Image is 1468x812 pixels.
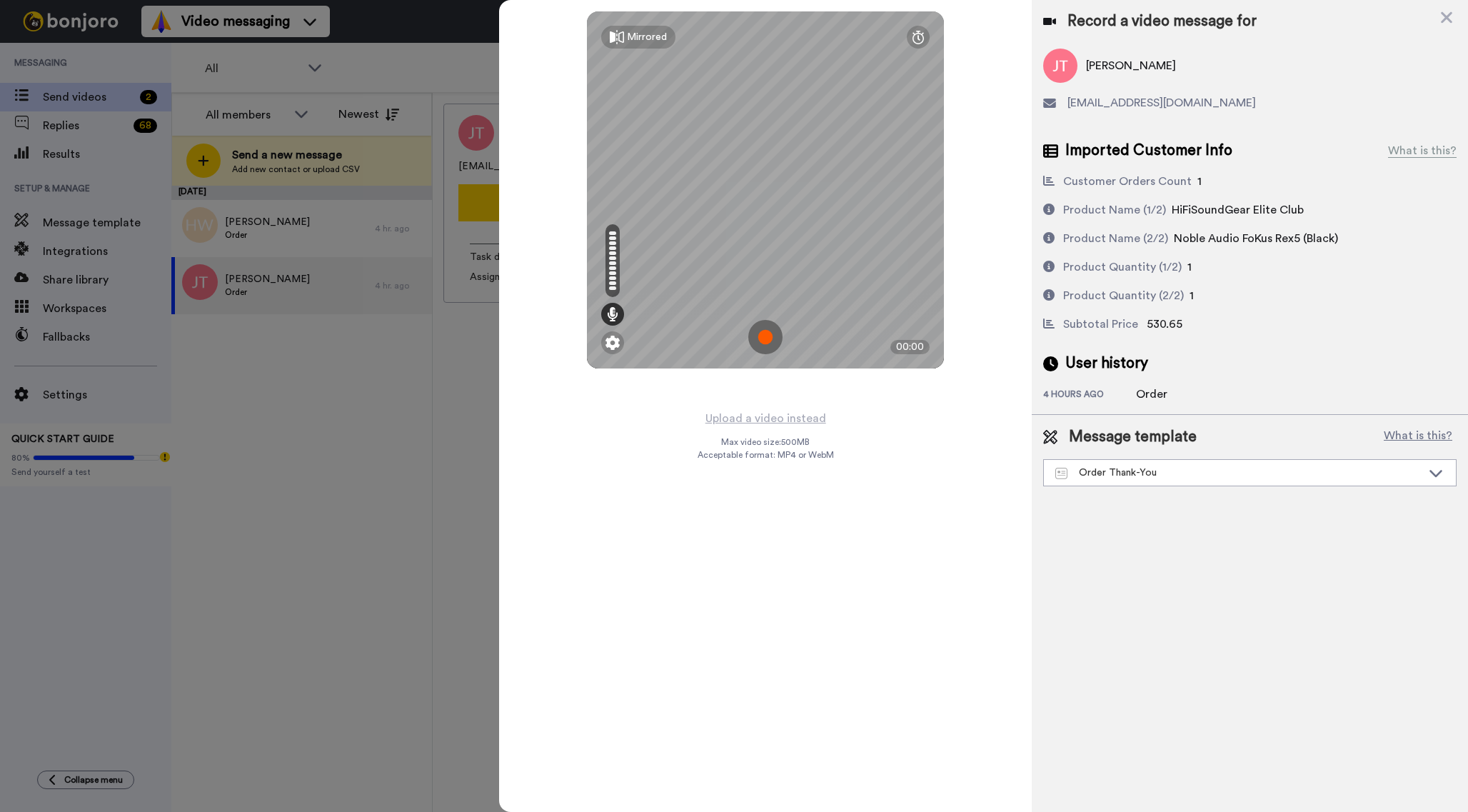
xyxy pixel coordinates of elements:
[1136,386,1207,403] div: Order
[721,436,810,448] span: Max video size: 500 MB
[1063,316,1138,333] div: Subtotal Price
[890,340,930,354] div: 00:00
[1388,142,1457,159] div: What is this?
[1063,259,1182,276] div: Product Quantity (1/2)
[698,449,834,461] span: Acceptable format: MP4 or WebM
[605,336,620,350] img: ic_gear.svg
[1063,201,1166,219] div: Product Name (1/2)
[701,409,830,428] button: Upload a video instead
[1197,176,1202,187] span: 1
[1147,319,1182,330] span: 530.65
[1063,173,1192,190] div: Customer Orders Count
[1065,353,1148,374] span: User history
[1187,261,1192,273] span: 1
[748,320,783,354] img: ic_record_start.svg
[1055,468,1067,479] img: Message-temps.svg
[1069,426,1197,448] span: Message template
[1063,230,1168,247] div: Product Name (2/2)
[1067,94,1256,111] span: [EMAIL_ADDRESS][DOMAIN_NAME]
[1065,140,1232,161] span: Imported Customer Info
[1190,290,1194,301] span: 1
[1055,466,1422,480] div: Order Thank-You
[1172,204,1304,216] span: HiFiSoundGear Elite Club
[1174,233,1338,244] span: Noble Audio FoKus Rex5 (Black)
[1063,287,1184,304] div: Product Quantity (2/2)
[1379,426,1457,448] button: What is this?
[1043,389,1136,403] div: 4 hours ago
